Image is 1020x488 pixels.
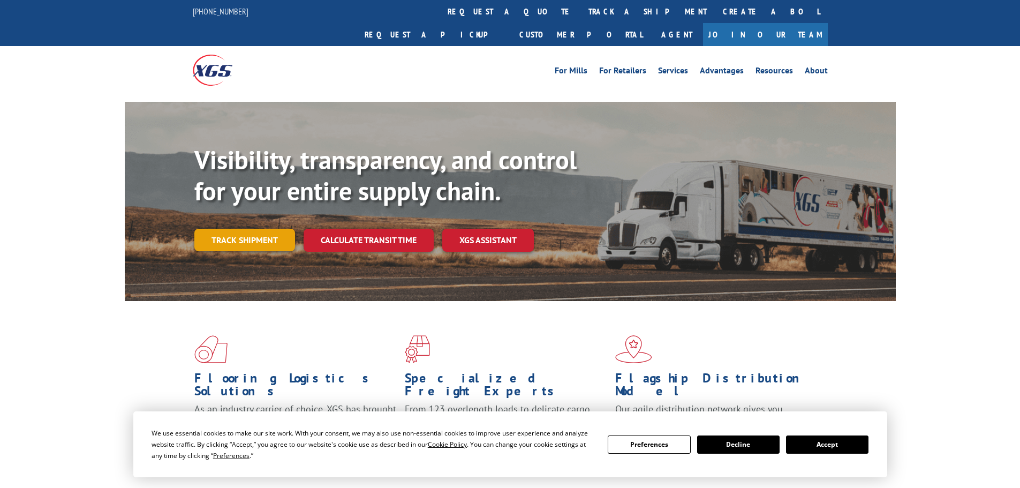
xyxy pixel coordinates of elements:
[405,372,607,403] h1: Specialized Freight Experts
[755,66,793,78] a: Resources
[194,372,397,403] h1: Flooring Logistics Solutions
[511,23,651,46] a: Customer Portal
[152,427,595,461] div: We use essential cookies to make our site work. With your consent, we may also use non-essential ...
[213,451,250,460] span: Preferences
[615,372,818,403] h1: Flagship Distribution Model
[428,440,467,449] span: Cookie Policy
[194,403,396,441] span: As an industry carrier of choice, XGS has brought innovation and dedication to flooring logistics...
[194,229,295,251] a: Track shipment
[697,436,780,454] button: Decline
[703,23,828,46] a: Join Our Team
[194,143,577,207] b: Visibility, transparency, and control for your entire supply chain.
[555,66,587,78] a: For Mills
[608,436,690,454] button: Preferences
[786,436,868,454] button: Accept
[805,66,828,78] a: About
[193,6,248,17] a: [PHONE_NUMBER]
[658,66,688,78] a: Services
[615,335,652,363] img: xgs-icon-flagship-distribution-model-red
[700,66,744,78] a: Advantages
[405,335,430,363] img: xgs-icon-focused-on-flooring-red
[357,23,511,46] a: Request a pickup
[133,411,887,477] div: Cookie Consent Prompt
[442,229,534,252] a: XGS ASSISTANT
[405,403,607,451] p: From 123 overlength loads to delicate cargo, our experienced staff knows the best way to move you...
[615,403,812,428] span: Our agile distribution network gives you nationwide inventory management on demand.
[599,66,646,78] a: For Retailers
[194,335,228,363] img: xgs-icon-total-supply-chain-intelligence-red
[304,229,434,252] a: Calculate transit time
[651,23,703,46] a: Agent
